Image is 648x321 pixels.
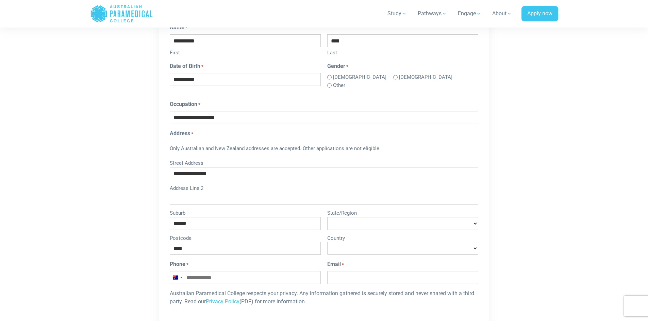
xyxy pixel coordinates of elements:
label: Occupation [170,100,200,108]
label: Email [327,260,344,268]
legend: Name [170,23,478,32]
label: State/Region [327,208,478,217]
label: Last [327,47,478,57]
label: Country [327,233,478,242]
button: Selected country [170,271,184,284]
label: Address Line 2 [170,183,478,192]
label: Other [333,82,345,89]
a: Engage [454,4,485,23]
label: Suburb [170,208,321,217]
a: Apply now [521,6,558,22]
a: Australian Paramedical College [90,3,153,25]
legend: Gender [327,62,478,70]
label: Postcode [170,233,321,242]
a: Study [383,4,411,23]
label: Phone [170,260,188,268]
a: About [488,4,516,23]
p: Australian Paramedical College respects your privacy. Any information gathered is securely stored... [170,289,478,306]
label: Street Address [170,158,478,167]
div: Only Australian and New Zealand addresses are accepted. Other applications are not eligible. [170,140,478,158]
label: Date of Birth [170,62,203,70]
label: [DEMOGRAPHIC_DATA] [333,73,386,81]
label: First [170,47,321,57]
label: [DEMOGRAPHIC_DATA] [399,73,452,81]
a: Privacy Policy [206,298,239,305]
legend: Address [170,129,478,138]
a: Pathways [414,4,451,23]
